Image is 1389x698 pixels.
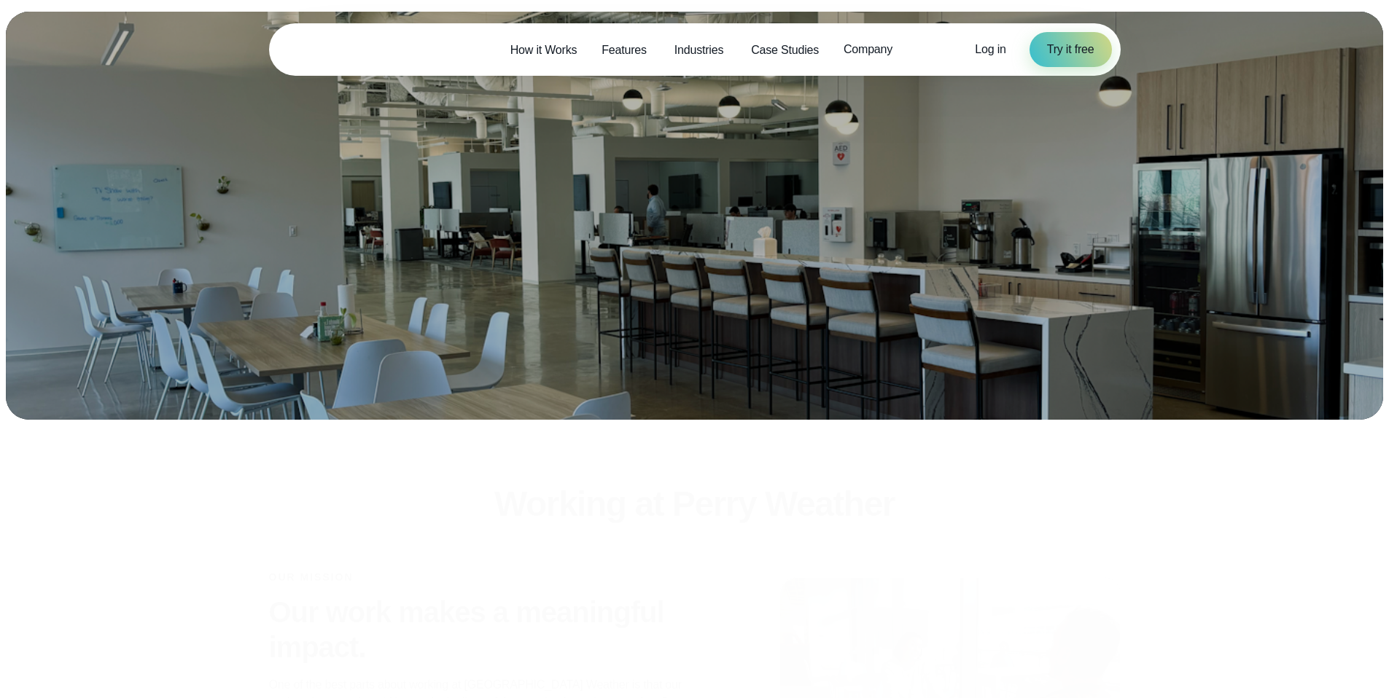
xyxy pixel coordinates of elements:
[975,43,1005,55] span: Log in
[751,42,819,59] span: Case Studies
[739,35,831,65] a: Case Studies
[602,42,647,59] span: Features
[1047,41,1094,58] span: Try it free
[674,42,723,59] span: Industries
[844,41,892,58] span: Company
[498,35,590,65] a: How it Works
[975,41,1005,58] a: Log in
[1030,32,1112,67] a: Try it free
[510,42,577,59] span: How it Works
